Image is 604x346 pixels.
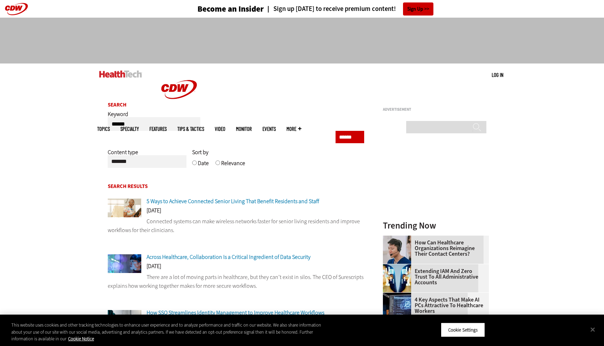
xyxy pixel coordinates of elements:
[173,25,431,56] iframe: advertisement
[383,297,485,314] a: 4 Key Aspects That Make AI PCs Attractive to Healthcare Workers
[120,126,139,132] span: Specialty
[108,199,141,217] img: Networking Solutions for Senior Living
[153,110,206,117] a: CDW
[441,322,485,337] button: Cookie Settings
[147,198,319,205] a: 5 Ways to Achieve Connected Senior Living That Benefit Residents and Staff
[108,217,364,235] p: Connected systems can make wireless networks faster for senior living residents and improve workf...
[108,263,364,273] div: [DATE]
[149,126,167,132] a: Features
[192,148,208,156] span: Sort by
[383,240,485,257] a: How Can Healthcare Organizations Reimagine Their Contact Centers?
[383,293,415,298] a: Desktop monitor with brain AI concept
[383,268,485,285] a: Extending IAM and Zero Trust to All Administrative Accounts
[383,114,489,202] iframe: advertisement
[153,63,206,116] img: Home
[108,273,364,291] p: There are a lot of moving parts in healthcare, but they can’t exist in silos. The CEO of Surescri...
[585,322,600,337] button: Close
[383,236,415,241] a: Healthcare contact center
[197,5,264,13] h3: Become an Insider
[492,71,503,79] div: User menu
[221,159,245,172] label: Relevance
[383,264,415,270] a: abstract image of woman with pixelated face
[177,126,204,132] a: Tips & Tactics
[68,336,94,342] a: More information about your privacy
[11,322,332,342] div: This website uses cookies and other tracking technologies to enhance user experience and to analy...
[264,6,396,12] a: Sign up [DATE] to receive premium content!
[108,310,141,329] img: Person logging into their computer
[262,126,276,132] a: Events
[403,2,433,16] a: Sign Up
[108,148,138,161] label: Content type
[108,254,141,273] img: Person working with a futuristic computer
[97,126,110,132] span: Topics
[492,72,503,78] a: Log in
[383,293,411,321] img: Desktop monitor with brain AI concept
[236,126,252,132] a: MonITor
[99,71,142,78] img: Home
[147,253,310,261] a: Across Healthcare, Collaboration Is a Critical Ingredient of Data Security
[108,208,364,217] div: [DATE]
[147,309,324,316] a: How SSO Streamlines Identity Management to Improve Healthcare Workflows
[215,126,225,132] a: Video
[108,184,364,189] h2: Search Results
[171,5,264,13] a: Become an Insider
[286,126,301,132] span: More
[383,264,411,292] img: abstract image of woman with pixelated face
[198,159,209,172] label: Date
[383,221,489,230] h3: Trending Now
[383,236,411,264] img: Healthcare contact center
